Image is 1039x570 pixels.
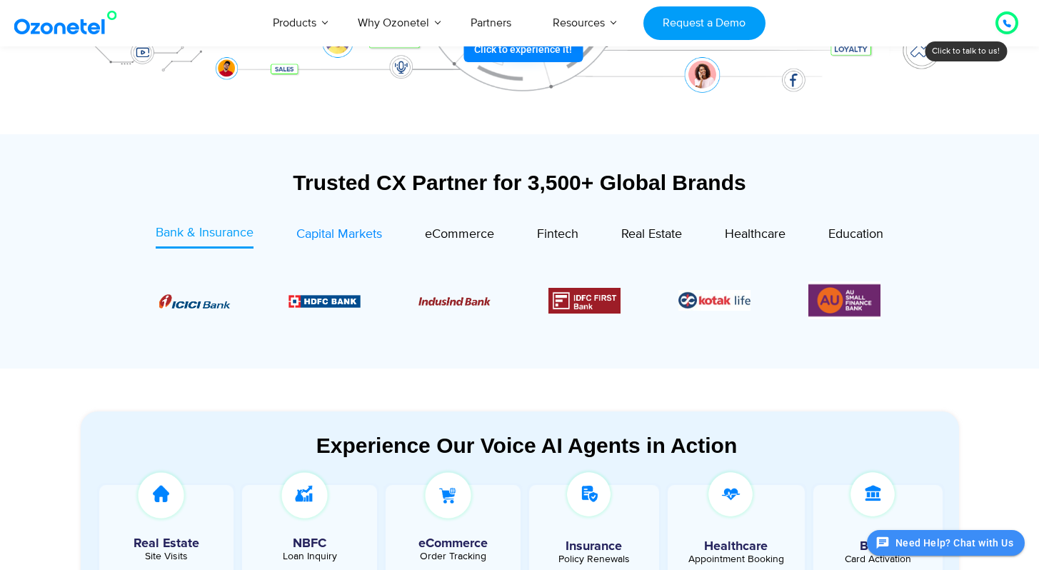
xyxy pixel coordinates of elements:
[418,297,491,306] img: Picture10.png
[828,226,883,242] span: Education
[621,224,682,249] a: Real Estate
[156,224,254,249] a: Bank & Insurance
[537,226,578,242] span: Fintech
[159,292,231,309] div: 1 / 6
[725,224,785,249] a: Healthcare
[537,224,578,249] a: Fintech
[159,294,231,309] img: Picture8.png
[808,281,880,319] div: 6 / 6
[106,551,227,561] div: Site Visits
[81,170,959,195] div: Trusted CX Partner for 3,500+ Global Brands
[548,288,621,314] img: Picture12.png
[820,554,936,564] div: Card Activation
[106,537,227,550] h5: Real Estate
[678,290,751,311] div: 5 / 6
[678,290,751,311] img: Picture26.jpg
[425,226,494,242] span: eCommerce
[536,540,652,553] h5: Insurance
[621,226,682,242] span: Real Estate
[548,288,621,314] div: 4 / 6
[95,433,959,458] div: Experience Our Voice AI Agents in Action
[288,295,361,307] img: Picture9.png
[249,551,370,561] div: Loan Inquiry
[678,540,794,553] h5: Healthcare
[536,554,652,564] div: Policy Renewals
[159,281,880,319] div: Image Carousel
[643,6,766,40] a: Request a Demo
[678,554,794,564] div: Appointment Booking
[808,281,880,319] img: Picture13.png
[418,292,491,309] div: 3 / 6
[249,537,370,550] h5: NBFC
[867,530,1025,556] button: Need Help? Chat with Us
[725,226,785,242] span: Healthcare
[296,224,382,249] a: Capital Markets
[425,224,494,249] a: eCommerce
[288,292,361,309] div: 2 / 6
[156,225,254,241] span: Bank & Insurance
[296,226,382,242] span: Capital Markets
[828,224,883,249] a: Education
[393,537,513,550] h5: eCommerce
[393,551,513,561] div: Order Tracking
